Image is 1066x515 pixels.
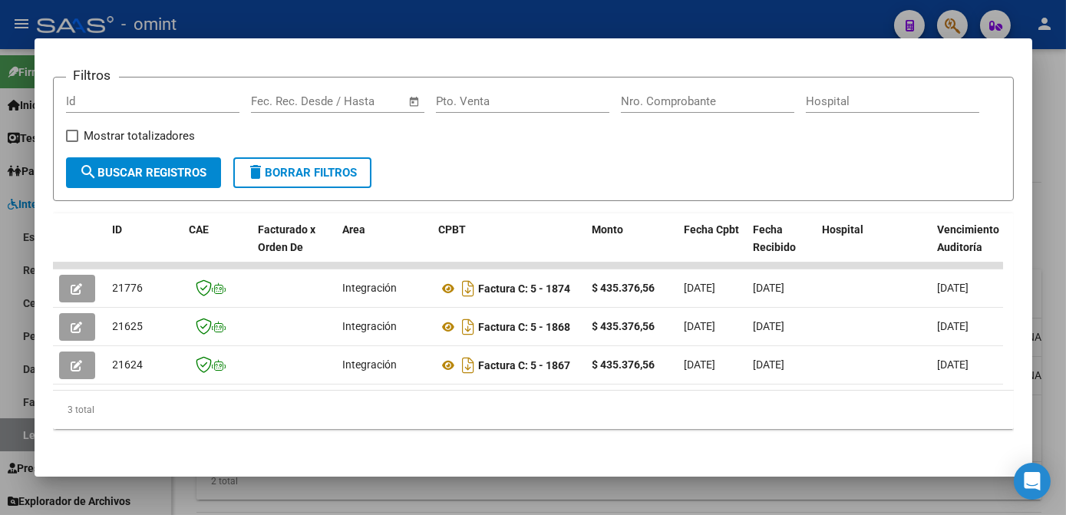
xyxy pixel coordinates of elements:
[459,315,479,339] i: Descargar documento
[685,223,740,236] span: Fecha Cpbt
[938,320,969,332] span: [DATE]
[343,320,398,332] span: Integración
[1014,463,1051,500] div: Open Intercom Messenger
[479,359,571,371] strong: Factura C: 5 - 1867
[592,282,655,294] strong: $ 435.376,56
[53,391,1014,429] div: 3 total
[80,163,98,181] mat-icon: search
[247,163,266,181] mat-icon: delete
[183,213,252,281] datatable-header-cell: CAE
[66,65,119,85] h3: Filtros
[433,213,586,281] datatable-header-cell: CPBT
[754,320,785,332] span: [DATE]
[817,213,932,281] datatable-header-cell: Hospital
[938,358,969,371] span: [DATE]
[405,93,423,111] button: Open calendar
[343,223,366,236] span: Area
[113,223,123,236] span: ID
[113,282,144,294] span: 21776
[823,223,864,236] span: Hospital
[938,223,1000,253] span: Vencimiento Auditoría
[251,94,313,108] input: Fecha inicio
[754,223,797,253] span: Fecha Recibido
[754,358,785,371] span: [DATE]
[592,223,624,236] span: Monto
[80,166,207,180] span: Buscar Registros
[459,276,479,301] i: Descargar documento
[247,166,358,180] span: Borrar Filtros
[113,320,144,332] span: 21625
[592,320,655,332] strong: $ 435.376,56
[233,157,371,188] button: Borrar Filtros
[678,213,748,281] datatable-header-cell: Fecha Cpbt
[343,282,398,294] span: Integración
[459,353,479,378] i: Descargar documento
[685,358,716,371] span: [DATE]
[252,213,337,281] datatable-header-cell: Facturado x Orden De
[754,282,785,294] span: [DATE]
[337,213,433,281] datatable-header-cell: Area
[685,320,716,332] span: [DATE]
[190,223,210,236] span: CAE
[479,321,571,333] strong: Factura C: 5 - 1868
[113,358,144,371] span: 21624
[932,213,1001,281] datatable-header-cell: Vencimiento Auditoría
[84,127,196,145] span: Mostrar totalizadores
[685,282,716,294] span: [DATE]
[479,282,571,295] strong: Factura C: 5 - 1874
[107,213,183,281] datatable-header-cell: ID
[439,223,467,236] span: CPBT
[327,94,401,108] input: Fecha fin
[748,213,817,281] datatable-header-cell: Fecha Recibido
[938,282,969,294] span: [DATE]
[66,157,221,188] button: Buscar Registros
[592,358,655,371] strong: $ 435.376,56
[343,358,398,371] span: Integración
[259,223,316,253] span: Facturado x Orden De
[586,213,678,281] datatable-header-cell: Monto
